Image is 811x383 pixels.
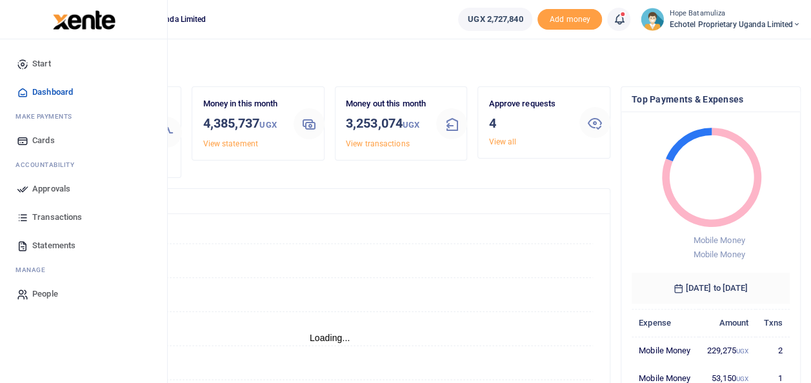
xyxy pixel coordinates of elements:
p: Money in this month [203,97,283,111]
img: profile-user [641,8,664,31]
h4: Top Payments & Expenses [632,92,790,106]
th: Expense [632,309,699,337]
h3: 4,385,737 [203,113,283,135]
td: 229,275 [699,337,756,364]
p: Approve requests [488,97,569,111]
span: Cards [32,134,55,147]
h4: Hello Hope [49,55,801,70]
a: View all [488,137,516,146]
li: M [10,106,157,126]
span: Transactions [32,211,82,224]
a: Approvals [10,175,157,203]
h6: [DATE] to [DATE] [632,273,790,304]
h4: Transactions Overview [60,194,599,208]
small: UGX [259,120,276,130]
p: Money out this month [346,97,426,111]
span: Mobile Money [693,235,745,245]
td: 2 [756,337,790,364]
a: logo-small logo-large logo-large [52,14,115,24]
td: Mobile Money [632,337,699,364]
li: Wallet ballance [453,8,537,31]
small: UGX [736,348,748,355]
li: Toup your wallet [537,9,602,30]
span: ake Payments [22,112,72,121]
a: View transactions [346,139,410,148]
li: Ac [10,155,157,175]
a: Statements [10,231,157,260]
span: countability [25,160,74,170]
span: Add money [537,9,602,30]
a: Transactions [10,203,157,231]
a: People [10,280,157,308]
span: Mobile Money [693,250,745,259]
span: Echotel Proprietary Uganda Limited [669,19,801,30]
span: anage [22,265,46,275]
a: UGX 2,727,840 [458,8,532,31]
small: Hope Batamuliza [669,8,801,19]
th: Txns [756,309,790,337]
li: M [10,260,157,280]
a: Dashboard [10,78,157,106]
span: People [32,288,58,300]
span: Dashboard [32,86,73,99]
span: Statements [32,239,75,252]
span: UGX 2,727,840 [468,13,523,26]
a: Cards [10,126,157,155]
a: View statement [203,139,257,148]
small: UGX [403,120,419,130]
small: UGX [736,375,748,382]
a: profile-user Hope Batamuliza Echotel Proprietary Uganda Limited [641,8,801,31]
img: logo-large [53,10,115,30]
span: Approvals [32,182,70,195]
th: Amount [699,309,756,337]
span: Start [32,57,51,70]
h3: 4 [488,113,569,133]
h3: 3,253,074 [346,113,426,135]
a: Add money [537,14,602,23]
text: Loading... [310,333,350,343]
a: Start [10,50,157,78]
